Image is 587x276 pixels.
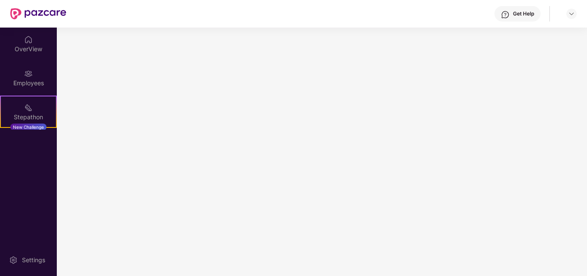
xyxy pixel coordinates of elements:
[568,10,575,17] img: svg+xml;base64,PHN2ZyBpZD0iRHJvcGRvd24tMzJ4MzIiIHhtbG5zPSJodHRwOi8vd3d3LnczLm9yZy8yMDAwL3N2ZyIgd2...
[513,10,534,17] div: Get Help
[501,10,510,19] img: svg+xml;base64,PHN2ZyBpZD0iSGVscC0zMngzMiIgeG1sbnM9Imh0dHA6Ly93d3cudzMub3JnLzIwMDAvc3ZnIiB3aWR0aD...
[19,256,48,264] div: Settings
[9,256,18,264] img: svg+xml;base64,PHN2ZyBpZD0iU2V0dGluZy0yMHgyMCIgeG1sbnM9Imh0dHA6Ly93d3cudzMub3JnLzIwMDAvc3ZnIiB3aW...
[10,8,66,19] img: New Pazcare Logo
[10,124,46,130] div: New Challenge
[24,69,33,78] img: svg+xml;base64,PHN2ZyBpZD0iRW1wbG95ZWVzIiB4bWxucz0iaHR0cDovL3d3dy53My5vcmcvMjAwMC9zdmciIHdpZHRoPS...
[1,113,56,121] div: Stepathon
[24,35,33,44] img: svg+xml;base64,PHN2ZyBpZD0iSG9tZSIgeG1sbnM9Imh0dHA6Ly93d3cudzMub3JnLzIwMDAvc3ZnIiB3aWR0aD0iMjAiIG...
[24,103,33,112] img: svg+xml;base64,PHN2ZyB4bWxucz0iaHR0cDovL3d3dy53My5vcmcvMjAwMC9zdmciIHdpZHRoPSIyMSIgaGVpZ2h0PSIyMC...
